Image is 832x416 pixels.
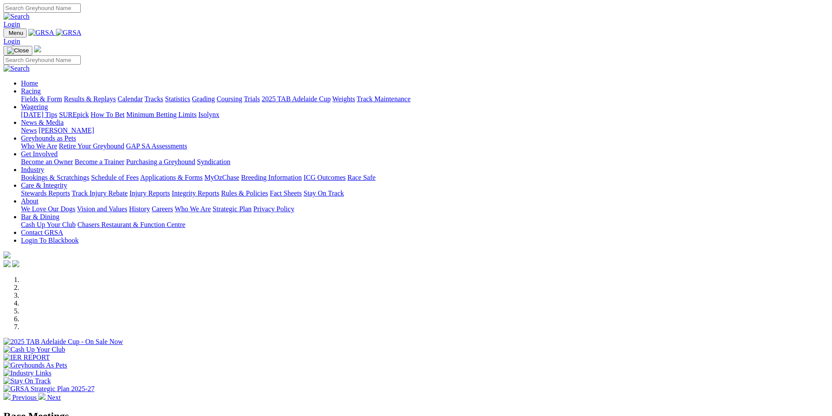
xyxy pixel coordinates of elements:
[21,205,829,213] div: About
[3,3,81,13] input: Search
[332,95,355,103] a: Weights
[21,95,829,103] div: Racing
[152,205,173,213] a: Careers
[59,142,124,150] a: Retire Your Greyhound
[21,103,48,110] a: Wagering
[21,95,62,103] a: Fields & Form
[347,174,375,181] a: Race Safe
[21,182,67,189] a: Care & Integrity
[126,111,197,118] a: Minimum Betting Limits
[21,189,829,197] div: Care & Integrity
[3,251,10,258] img: logo-grsa-white.png
[21,174,829,182] div: Industry
[221,189,268,197] a: Rules & Policies
[21,158,73,165] a: Become an Owner
[3,338,123,346] img: 2025 TAB Adelaide Cup - On Sale Now
[21,221,829,229] div: Bar & Dining
[3,377,51,385] img: Stay On Track
[21,166,44,173] a: Industry
[47,394,61,401] span: Next
[38,127,94,134] a: [PERSON_NAME]
[21,87,41,95] a: Racing
[59,111,89,118] a: SUREpick
[3,354,50,361] img: IER REPORT
[262,95,331,103] a: 2025 TAB Adelaide Cup
[21,197,38,205] a: About
[21,134,76,142] a: Greyhounds as Pets
[12,394,37,401] span: Previous
[21,189,70,197] a: Stewards Reports
[3,361,67,369] img: Greyhounds As Pets
[21,174,89,181] a: Bookings & Scratchings
[3,260,10,267] img: facebook.svg
[77,221,185,228] a: Chasers Restaurant & Function Centre
[165,95,190,103] a: Statistics
[72,189,128,197] a: Track Injury Rebate
[7,47,29,54] img: Close
[3,46,32,55] button: Toggle navigation
[21,205,75,213] a: We Love Our Dogs
[304,189,344,197] a: Stay On Track
[21,213,59,220] a: Bar & Dining
[140,174,203,181] a: Applications & Forms
[126,142,187,150] a: GAP SA Assessments
[21,229,63,236] a: Contact GRSA
[34,45,41,52] img: logo-grsa-white.png
[192,95,215,103] a: Grading
[304,174,345,181] a: ICG Outcomes
[126,158,195,165] a: Purchasing a Greyhound
[21,237,79,244] a: Login To Blackbook
[38,393,45,400] img: chevron-right-pager-white.svg
[12,260,19,267] img: twitter.svg
[91,111,125,118] a: How To Bet
[129,189,170,197] a: Injury Reports
[21,119,64,126] a: News & Media
[21,221,76,228] a: Cash Up Your Club
[21,111,829,119] div: Wagering
[9,30,23,36] span: Menu
[21,142,829,150] div: Greyhounds as Pets
[64,95,116,103] a: Results & Replays
[21,150,58,158] a: Get Involved
[21,142,57,150] a: Who We Are
[172,189,219,197] a: Integrity Reports
[56,29,82,37] img: GRSA
[3,369,52,377] img: Industry Links
[217,95,242,103] a: Coursing
[3,13,30,21] img: Search
[270,189,302,197] a: Fact Sheets
[3,28,27,38] button: Toggle navigation
[117,95,143,103] a: Calendar
[3,393,10,400] img: chevron-left-pager-white.svg
[213,205,252,213] a: Strategic Plan
[21,127,37,134] a: News
[241,174,302,181] a: Breeding Information
[21,158,829,166] div: Get Involved
[145,95,163,103] a: Tracks
[3,65,30,72] img: Search
[75,158,124,165] a: Become a Trainer
[175,205,211,213] a: Who We Are
[3,55,81,65] input: Search
[3,21,20,28] a: Login
[198,111,219,118] a: Isolynx
[38,394,61,401] a: Next
[253,205,294,213] a: Privacy Policy
[244,95,260,103] a: Trials
[357,95,411,103] a: Track Maintenance
[129,205,150,213] a: History
[204,174,239,181] a: MyOzChase
[21,127,829,134] div: News & Media
[3,385,94,393] img: GRSA Strategic Plan 2025-27
[21,111,57,118] a: [DATE] Tips
[3,394,38,401] a: Previous
[28,29,54,37] img: GRSA
[3,38,20,45] a: Login
[21,79,38,87] a: Home
[77,205,127,213] a: Vision and Values
[197,158,230,165] a: Syndication
[91,174,138,181] a: Schedule of Fees
[3,346,65,354] img: Cash Up Your Club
